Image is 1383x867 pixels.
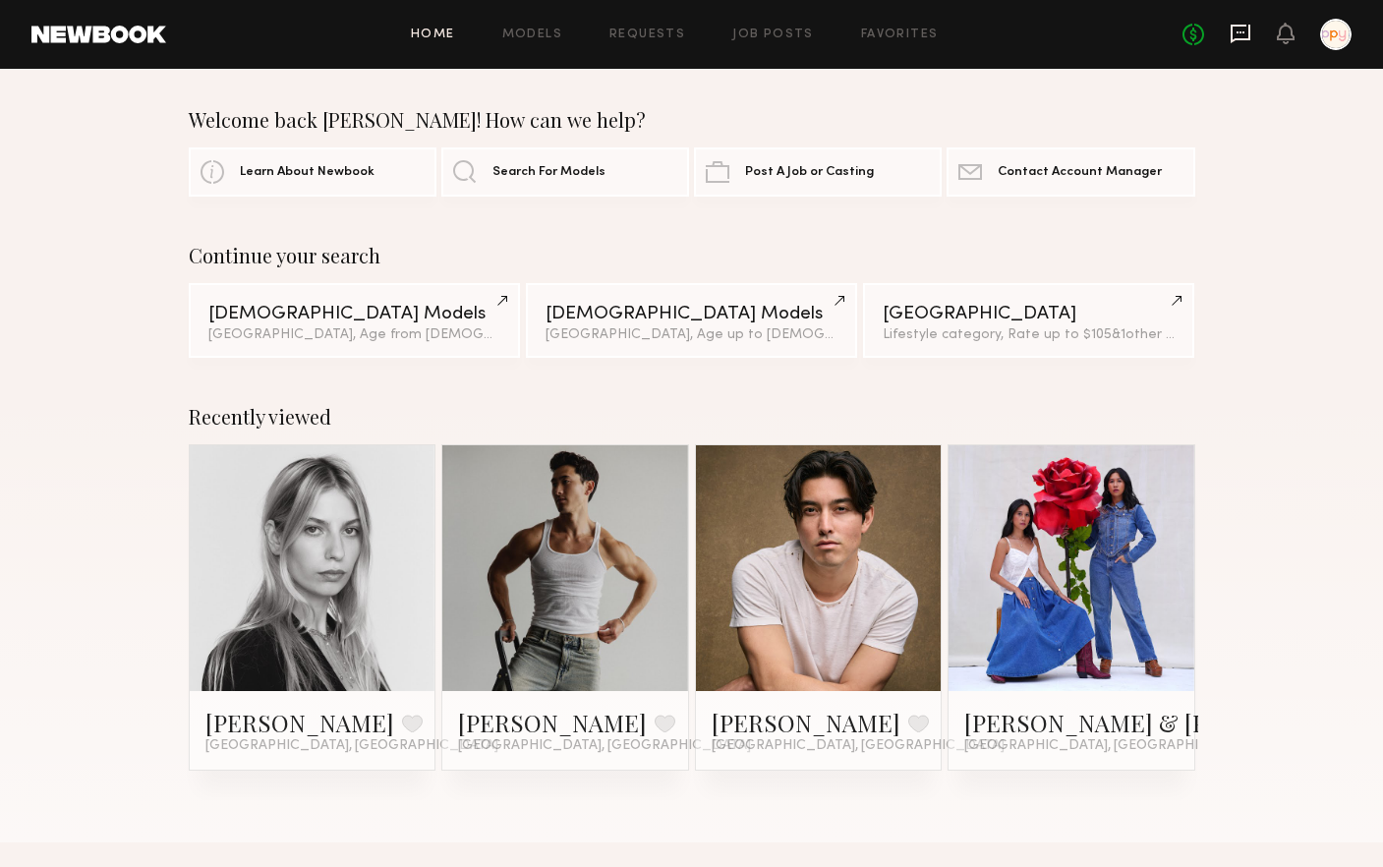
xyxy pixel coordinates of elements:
a: Job Posts [732,29,814,41]
span: Search For Models [492,166,605,179]
span: Learn About Newbook [240,166,375,179]
a: Favorites [861,29,939,41]
a: [DEMOGRAPHIC_DATA] Models[GEOGRAPHIC_DATA], Age from [DEMOGRAPHIC_DATA]. [189,283,520,358]
div: Welcome back [PERSON_NAME]! How can we help? [189,108,1195,132]
a: [PERSON_NAME] [712,707,900,738]
div: Lifestyle category, Rate up to $105 [883,328,1175,342]
a: Home [411,29,455,41]
span: Contact Account Manager [998,166,1162,179]
span: [GEOGRAPHIC_DATA], [GEOGRAPHIC_DATA] [964,738,1257,754]
span: [GEOGRAPHIC_DATA], [GEOGRAPHIC_DATA] [458,738,751,754]
a: [PERSON_NAME] & [PERSON_NAME] [964,707,1373,738]
span: Post A Job or Casting [745,166,874,179]
div: [GEOGRAPHIC_DATA], Age from [DEMOGRAPHIC_DATA]. [208,328,500,342]
a: Contact Account Manager [947,147,1194,197]
span: & 1 other filter [1112,328,1196,341]
div: [GEOGRAPHIC_DATA], Age up to [DEMOGRAPHIC_DATA]. [546,328,837,342]
a: Search For Models [441,147,689,197]
div: [DEMOGRAPHIC_DATA] Models [208,305,500,323]
div: Recently viewed [189,405,1195,429]
a: Post A Job or Casting [694,147,942,197]
div: Continue your search [189,244,1195,267]
a: [PERSON_NAME] [458,707,647,738]
a: Requests [609,29,685,41]
a: [DEMOGRAPHIC_DATA] Models[GEOGRAPHIC_DATA], Age up to [DEMOGRAPHIC_DATA]. [526,283,857,358]
a: [GEOGRAPHIC_DATA]Lifestyle category, Rate up to $105&1other filter [863,283,1194,358]
div: [GEOGRAPHIC_DATA] [883,305,1175,323]
span: [GEOGRAPHIC_DATA], [GEOGRAPHIC_DATA] [712,738,1005,754]
a: Learn About Newbook [189,147,436,197]
div: [DEMOGRAPHIC_DATA] Models [546,305,837,323]
span: [GEOGRAPHIC_DATA], [GEOGRAPHIC_DATA] [205,738,498,754]
a: Models [502,29,562,41]
a: [PERSON_NAME] [205,707,394,738]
